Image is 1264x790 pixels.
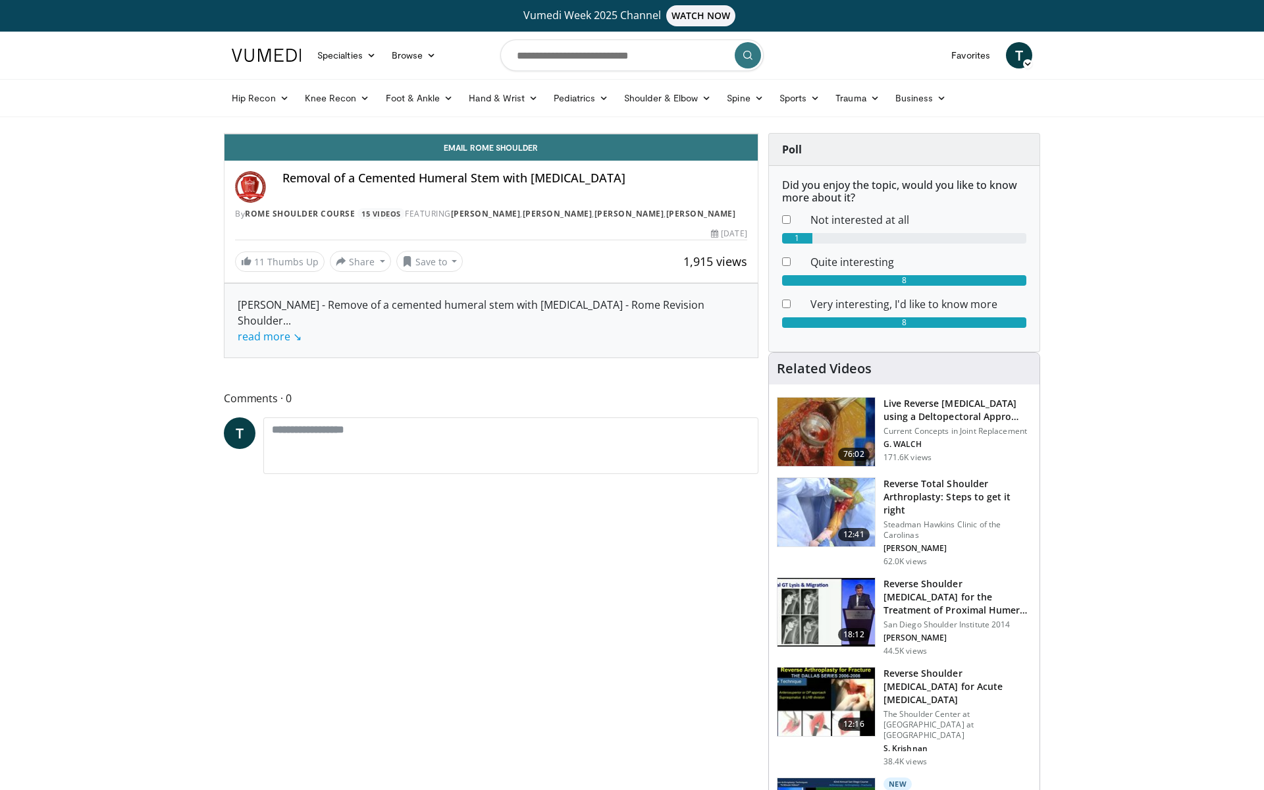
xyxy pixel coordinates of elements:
p: San Diego Shoulder Institute 2014 [883,619,1032,630]
dd: Quite interesting [801,254,1036,270]
a: 76:02 Live Reverse [MEDICAL_DATA] using a Deltopectoral Appro… Current Concepts in Joint Replacem... [777,397,1032,467]
span: 11 [254,255,265,268]
p: [PERSON_NAME] [883,543,1032,554]
span: 76:02 [838,448,870,461]
p: 171.6K views [883,452,932,463]
a: Hip Recon [224,85,297,111]
h3: Reverse Shoulder [MEDICAL_DATA] for the Treatment of Proximal Humeral … [883,577,1032,617]
button: Save to [396,251,463,272]
a: Knee Recon [297,85,378,111]
a: Specialties [309,42,384,68]
a: Vumedi Week 2025 ChannelWATCH NOW [234,5,1030,26]
p: 62.0K views [883,556,927,567]
div: [DATE] [711,228,747,240]
a: 11 Thumbs Up [235,251,325,272]
a: Pediatrics [546,85,616,111]
dd: Not interested at all [801,212,1036,228]
a: Sports [772,85,828,111]
a: Hand & Wrist [461,85,546,111]
input: Search topics, interventions [500,39,764,71]
a: Trauma [828,85,887,111]
a: Business [887,85,955,111]
span: 12:41 [838,528,870,541]
div: 8 [782,317,1026,328]
p: G. WALCH [883,439,1032,450]
a: 15 Videos [357,208,406,219]
div: By FEATURING , , , [235,208,747,220]
div: 8 [782,275,1026,286]
img: Avatar [235,171,267,203]
span: 12:16 [838,718,870,731]
div: [PERSON_NAME] - Remove of a cemented humeral stem with [MEDICAL_DATA] - Rome Revision Shoulder [238,297,745,344]
h3: Reverse Total Shoulder Arthroplasty: Steps to get it right [883,477,1032,517]
a: Favorites [943,42,998,68]
h4: Related Videos [777,361,872,377]
img: butch_reverse_arthroplasty_3.png.150x105_q85_crop-smart_upscale.jpg [777,668,875,736]
a: [PERSON_NAME] [523,208,592,219]
a: [PERSON_NAME] [451,208,521,219]
p: 44.5K views [883,646,927,656]
img: VuMedi Logo [232,49,302,62]
a: Browse [384,42,444,68]
a: Shoulder & Elbow [616,85,719,111]
a: 12:16 Reverse Shoulder [MEDICAL_DATA] for Acute [MEDICAL_DATA] The Shoulder Center at [GEOGRAPHIC... [777,667,1032,767]
p: Steadman Hawkins Clinic of the Carolinas [883,519,1032,540]
h4: Removal of a Cemented Humeral Stem with [MEDICAL_DATA] [282,171,747,186]
span: 18:12 [838,628,870,641]
a: T [224,417,255,449]
span: Comments 0 [224,390,758,407]
a: 18:12 Reverse Shoulder [MEDICAL_DATA] for the Treatment of Proximal Humeral … San Diego Shoulder ... [777,577,1032,656]
a: Spine [719,85,771,111]
p: Current Concepts in Joint Replacement [883,426,1032,436]
h3: Live Reverse [MEDICAL_DATA] using a Deltopectoral Appro… [883,397,1032,423]
a: T [1006,42,1032,68]
span: 1,915 views [683,253,747,269]
p: The Shoulder Center at [GEOGRAPHIC_DATA] at [GEOGRAPHIC_DATA] [883,709,1032,741]
img: 326034_0000_1.png.150x105_q85_crop-smart_upscale.jpg [777,478,875,546]
p: S. Krishnan [883,743,1032,754]
h6: Did you enjoy the topic, would you like to know more about it? [782,179,1026,204]
p: [PERSON_NAME] [883,633,1032,643]
span: WATCH NOW [666,5,736,26]
dd: Very interesting, I'd like to know more [801,296,1036,312]
img: 684033_3.png.150x105_q85_crop-smart_upscale.jpg [777,398,875,466]
a: Rome Shoulder Course [245,208,355,219]
a: Foot & Ankle [378,85,461,111]
strong: Poll [782,142,802,157]
div: 1 [782,233,812,244]
a: Email Rome Shoulder [224,134,758,161]
a: [PERSON_NAME] [666,208,736,219]
a: [PERSON_NAME] [594,208,664,219]
a: read more ↘ [238,329,302,344]
a: 12:41 Reverse Total Shoulder Arthroplasty: Steps to get it right Steadman Hawkins Clinic of the C... [777,477,1032,567]
img: Q2xRg7exoPLTwO8X4xMDoxOjA4MTsiGN.150x105_q85_crop-smart_upscale.jpg [777,578,875,646]
button: Share [330,251,391,272]
p: 38.4K views [883,756,927,767]
h3: Reverse Shoulder [MEDICAL_DATA] for Acute [MEDICAL_DATA] [883,667,1032,706]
